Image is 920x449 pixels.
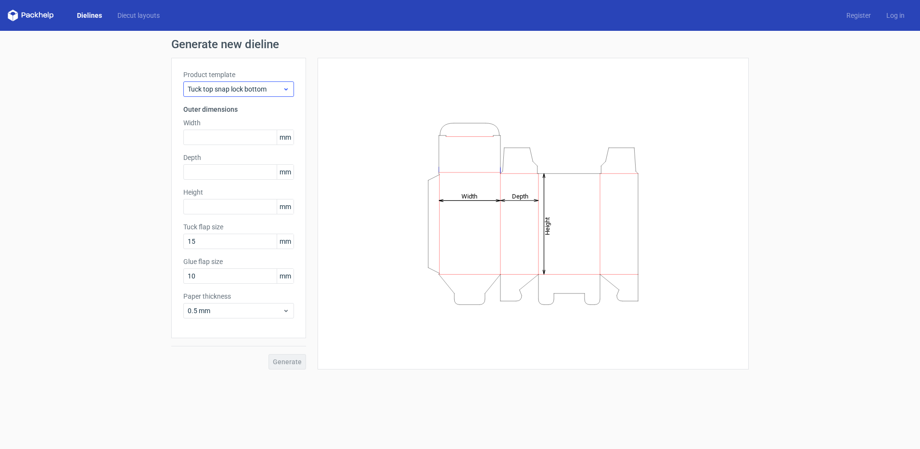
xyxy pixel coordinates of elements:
label: Height [183,187,294,197]
label: Width [183,118,294,128]
a: Dielines [69,11,110,20]
span: 0.5 mm [188,306,282,316]
span: mm [277,199,294,214]
span: mm [277,269,294,283]
label: Paper thickness [183,291,294,301]
h3: Outer dimensions [183,105,294,114]
a: Log in [879,11,912,20]
tspan: Depth [512,192,528,199]
span: mm [277,130,294,145]
label: Tuck flap size [183,222,294,232]
label: Glue flap size [183,257,294,266]
label: Product template [183,70,294,79]
a: Diecut layouts [110,11,167,20]
span: Tuck top snap lock bottom [188,84,282,94]
span: mm [277,234,294,249]
tspan: Height [544,217,551,235]
h1: Generate new dieline [171,39,749,50]
label: Depth [183,153,294,162]
tspan: Width [461,192,477,199]
span: mm [277,165,294,179]
a: Register [839,11,879,20]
